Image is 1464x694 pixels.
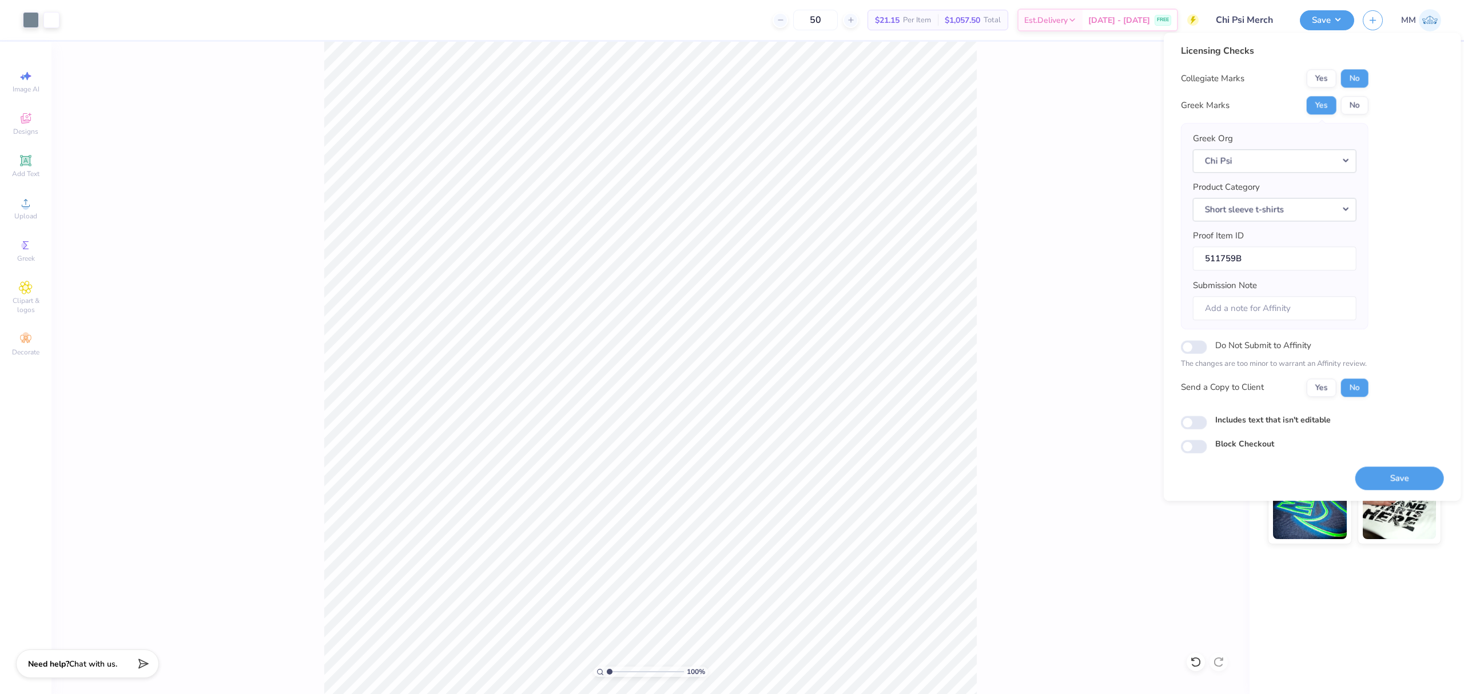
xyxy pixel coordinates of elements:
img: Glow in the Dark Ink [1273,482,1347,539]
span: Per Item [903,14,931,26]
div: Greek Marks [1181,99,1230,112]
input: Untitled Design [1207,9,1291,31]
button: Yes [1307,378,1336,397]
input: – – [793,10,838,30]
span: $21.15 [875,14,900,26]
button: Save [1300,10,1354,30]
span: FREE [1157,16,1169,24]
label: Includes text that isn't editable [1215,414,1331,426]
button: Chi Psi [1193,149,1356,173]
button: Short sleeve t-shirts [1193,198,1356,221]
button: Yes [1307,69,1336,87]
span: Est. Delivery [1024,14,1068,26]
div: Licensing Checks [1181,44,1368,58]
label: Greek Org [1193,132,1233,145]
span: Greek [17,254,35,263]
span: Upload [14,212,37,221]
a: MM [1401,9,1441,31]
span: MM [1401,14,1416,27]
label: Block Checkout [1215,438,1274,450]
button: No [1341,378,1368,397]
button: No [1341,96,1368,114]
span: $1,057.50 [945,14,980,26]
span: Clipart & logos [6,296,46,314]
span: Designs [13,127,38,136]
span: 100 % [687,667,705,677]
div: Send a Copy to Client [1181,381,1264,394]
span: Image AI [13,85,39,94]
strong: Need help? [28,659,69,669]
div: Collegiate Marks [1181,72,1244,85]
span: Total [984,14,1001,26]
span: Add Text [12,169,39,178]
input: Add a note for Affinity [1193,296,1356,321]
span: Chat with us. [69,659,117,669]
label: Do Not Submit to Affinity [1215,338,1311,353]
label: Submission Note [1193,279,1257,292]
label: Proof Item ID [1193,229,1244,242]
button: Yes [1307,96,1336,114]
label: Product Category [1193,181,1260,194]
span: [DATE] - [DATE] [1088,14,1150,26]
button: Save [1355,466,1444,490]
button: No [1341,69,1368,87]
img: Mariah Myssa Salurio [1419,9,1441,31]
p: The changes are too minor to warrant an Affinity review. [1181,358,1368,370]
img: Water based Ink [1363,482,1437,539]
span: Decorate [12,348,39,357]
